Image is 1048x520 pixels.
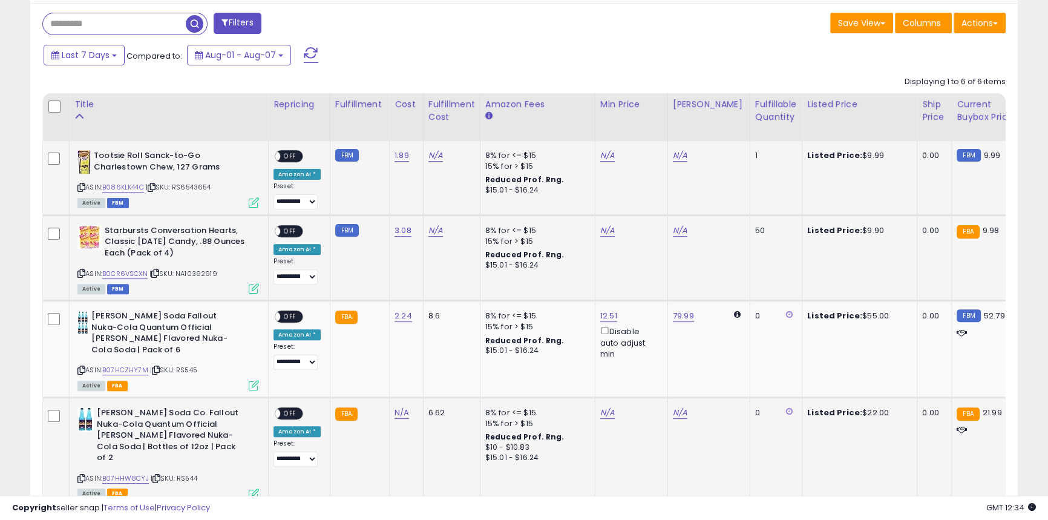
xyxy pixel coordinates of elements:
span: 52.79 [984,310,1005,321]
div: Disable auto adjust min [600,324,658,360]
a: 1.89 [395,150,409,162]
small: FBA [335,407,358,421]
div: 15% for > $15 [485,161,586,172]
b: Reduced Prof. Rng. [485,335,565,346]
span: FBM [107,198,129,208]
a: N/A [673,225,687,237]
div: Amazon Fees [485,98,590,111]
a: N/A [673,150,687,162]
a: N/A [395,407,409,419]
div: 1 [755,150,793,161]
span: OFF [280,226,300,236]
div: ASIN: [77,225,259,292]
div: $15.01 - $16.24 [485,185,586,196]
div: 6.62 [428,407,471,418]
div: $15.01 - $16.24 [485,260,586,271]
span: Compared to: [126,50,182,62]
div: Preset: [273,257,321,285]
span: | SKU: RS6543654 [146,182,211,192]
button: Actions [954,13,1006,33]
span: Last 7 Days [62,49,110,61]
button: Last 7 Days [44,45,125,65]
b: Reduced Prof. Rng. [485,249,565,260]
span: OFF [280,312,300,322]
span: All listings currently available for purchase on Amazon [77,198,105,208]
div: Amazon AI * [273,244,321,255]
img: 41dBoyfWJ3L._SL40_.jpg [77,407,94,432]
div: $22.00 [807,407,908,418]
div: Min Price [600,98,663,111]
small: FBA [335,311,358,324]
div: 0.00 [922,150,942,161]
b: Starbursts Conversation Hearts, Classic [DATE] Candy, .88 Ounces Each (Pack of 4) [105,225,252,262]
span: 9.98 [983,225,1000,236]
span: | SKU: NA10392919 [149,269,217,278]
div: 0 [755,311,793,321]
a: N/A [673,407,687,419]
div: Amazon AI * [273,169,321,180]
div: Repricing [273,98,325,111]
small: FBA [957,407,979,421]
span: All listings currently available for purchase on Amazon [77,381,105,391]
div: 50 [755,225,793,236]
a: 2.24 [395,310,412,322]
span: 9.99 [984,150,1001,161]
div: Preset: [273,182,321,209]
span: OFF [280,409,300,419]
b: Listed Price: [807,310,862,321]
a: N/A [600,225,615,237]
div: 8% for <= $15 [485,150,586,161]
div: $9.99 [807,150,908,161]
a: B07HHW8CYJ [102,473,149,484]
b: Reduced Prof. Rng. [485,432,565,442]
div: $55.00 [807,311,908,321]
div: 0.00 [922,311,942,321]
div: Preset: [273,343,321,370]
div: Title [74,98,263,111]
div: [PERSON_NAME] [673,98,745,111]
button: Aug-01 - Aug-07 [187,45,291,65]
div: $15.01 - $16.24 [485,453,586,463]
small: FBM [957,309,980,322]
div: Fulfillable Quantity [755,98,797,123]
div: Cost [395,98,418,111]
a: Privacy Policy [157,502,210,513]
a: N/A [428,225,443,237]
div: 15% for > $15 [485,418,586,429]
div: 8% for <= $15 [485,407,586,418]
a: Terms of Use [103,502,155,513]
span: Aug-01 - Aug-07 [205,49,276,61]
div: 8% for <= $15 [485,311,586,321]
a: 3.08 [395,225,411,237]
div: Ship Price [922,98,946,123]
div: $10 - $10.83 [485,443,586,453]
img: 41p7pJrASjL._SL40_.jpg [77,311,88,335]
div: 15% for > $15 [485,236,586,247]
div: 0.00 [922,407,942,418]
button: Save View [830,13,893,33]
a: 79.99 [673,310,694,322]
div: Fulfillment Cost [428,98,475,123]
div: 8% for <= $15 [485,225,586,236]
img: 51CMN36+rfL._SL40_.jpg [77,150,91,174]
div: Amazon AI * [273,426,321,437]
a: N/A [600,150,615,162]
b: Tootsie Roll Sanck-to-Go Charlestown Chew, 127 Grams [94,150,241,176]
div: ASIN: [77,311,259,389]
strong: Copyright [12,502,56,513]
small: FBA [957,225,979,239]
b: [PERSON_NAME] Soda Fallout Nuka-Cola Quantum Official [PERSON_NAME] Flavored Nuka-Cola Soda | Pac... [91,311,238,358]
b: Reduced Prof. Rng. [485,174,565,185]
span: All listings currently available for purchase on Amazon [77,284,105,294]
a: B086KLK44C [102,182,144,193]
b: Listed Price: [807,225,862,236]
div: ASIN: [77,150,259,206]
small: FBM [335,149,359,162]
a: N/A [600,407,615,419]
div: 0 [755,407,793,418]
small: FBM [335,224,359,237]
a: N/A [428,150,443,162]
span: OFF [280,151,300,162]
a: B0CR6VSCXN [102,269,148,279]
div: Fulfillment [335,98,384,111]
